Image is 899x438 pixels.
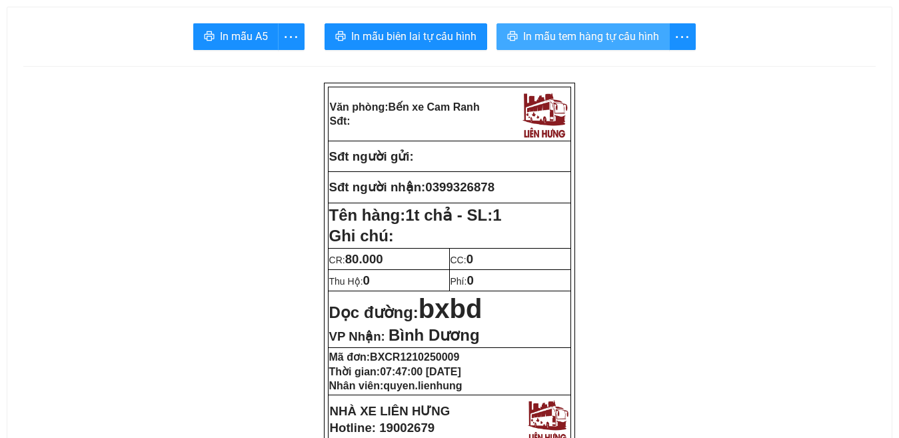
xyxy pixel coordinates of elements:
span: bxbd [419,294,482,323]
span: CR: [329,255,383,265]
img: logo [519,89,570,139]
span: quyen.lienhung [383,380,462,391]
span: In mẫu tem hàng tự cấu hình [523,28,659,45]
span: BXCR1210250009 [370,351,459,363]
strong: Sđt người nhận: [329,180,426,194]
span: 0 [363,273,370,287]
span: Bến xe Cam Ranh [389,101,480,113]
span: Phí: [450,276,474,287]
span: 80.000 [345,252,383,266]
span: printer [507,31,518,43]
button: printerIn mẫu biên lai tự cấu hình [325,23,487,50]
strong: Thời gian: [329,366,461,377]
button: more [669,23,696,50]
strong: NHÀ XE LIÊN HƯNG [330,404,450,418]
span: Bình Dương [389,326,480,344]
strong: Hotline: 19002679 [330,421,435,435]
strong: Sđt người gửi: [329,149,414,163]
span: 1 [492,206,501,224]
span: 0399326878 [425,180,494,194]
span: more [670,29,695,45]
strong: Mã đơn: [329,351,460,363]
span: Ghi chú: [329,227,394,245]
span: 1t chả - SL: [405,206,501,224]
span: In mẫu biên lai tự cấu hình [351,28,476,45]
span: 07:47:00 [DATE] [380,366,461,377]
span: Thu Hộ: [329,276,370,287]
span: more [279,29,304,45]
strong: Dọc đường: [329,303,482,321]
span: CC: [450,255,474,265]
button: more [278,23,305,50]
span: 0 [466,273,473,287]
button: printerIn mẫu A5 [193,23,279,50]
strong: Sđt: [330,115,351,127]
span: In mẫu A5 [220,28,268,45]
span: printer [335,31,346,43]
strong: Tên hàng: [329,206,502,224]
button: printerIn mẫu tem hàng tự cấu hình [496,23,670,50]
strong: Nhân viên: [329,380,462,391]
span: VP Nhận: [329,329,385,343]
span: 0 [466,252,473,266]
span: printer [204,31,215,43]
strong: Văn phòng: [330,101,480,113]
